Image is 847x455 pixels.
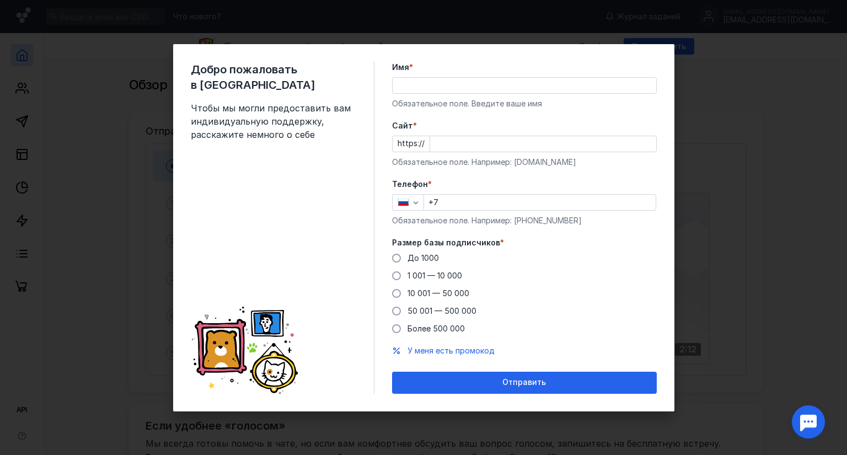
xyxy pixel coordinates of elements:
button: Отправить [392,372,657,394]
span: Размер базы подписчиков [392,237,500,248]
span: До 1000 [408,253,439,263]
span: Чтобы мы могли предоставить вам индивидуальную поддержку, расскажите немного о себе [191,101,356,141]
span: Телефон [392,179,428,190]
span: 10 001 — 50 000 [408,288,469,298]
button: У меня есть промокод [408,345,495,356]
span: 50 001 — 500 000 [408,306,476,315]
span: Cайт [392,120,413,131]
span: Добро пожаловать в [GEOGRAPHIC_DATA] [191,62,356,93]
div: Обязательное поле. Например: [PHONE_NUMBER] [392,215,657,226]
span: 1 001 — 10 000 [408,271,462,280]
span: Более 500 000 [408,324,465,333]
span: Отправить [502,378,546,387]
span: Имя [392,62,409,73]
div: Обязательное поле. Например: [DOMAIN_NAME] [392,157,657,168]
span: У меня есть промокод [408,346,495,355]
div: Обязательное поле. Введите ваше имя [392,98,657,109]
